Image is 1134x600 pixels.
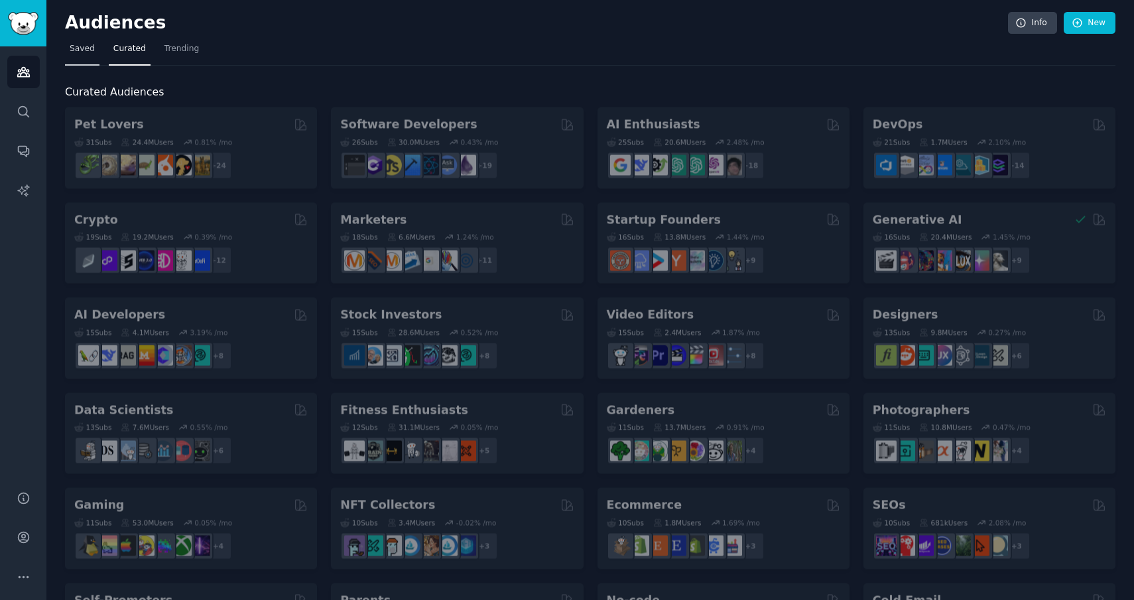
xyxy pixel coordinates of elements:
[647,250,668,270] img: startup
[895,345,915,366] img: logodesign
[876,155,897,176] img: azuredevops
[456,440,476,461] img: personaltraining
[387,137,440,147] div: 30.0M Users
[400,155,420,176] img: iOSProgramming
[913,536,934,556] img: seogrowth
[647,536,668,556] img: Etsy
[437,440,458,461] img: physicaltherapy
[969,536,989,556] img: GoogleSearchConsole
[381,250,402,270] img: AskMarketing
[74,497,124,514] h2: Gaming
[969,440,989,461] img: Nikon
[153,440,173,461] img: analytics
[113,43,146,55] span: Curated
[950,536,971,556] img: Local_SEO
[932,440,952,461] img: SonyAlpha
[987,250,1008,270] img: DreamBooth
[919,233,972,242] div: 20.4M Users
[153,250,173,270] img: defiblockchain
[456,233,494,242] div: 1.24 % /mo
[456,345,476,366] img: technicalanalysis
[969,250,989,270] img: starryai
[684,345,705,366] img: finalcutpro
[1003,151,1031,179] div: + 14
[134,155,155,176] img: turtle
[121,233,173,242] div: 19.2M Users
[895,536,915,556] img: TechSEO
[115,155,136,176] img: leopardgeckos
[873,117,923,133] h2: DevOps
[340,328,377,337] div: 15 Sub s
[703,345,724,366] img: Youtubevideo
[610,536,631,556] img: dropship
[387,233,436,242] div: 6.6M Users
[204,247,232,274] div: + 12
[607,117,700,133] h2: AI Enthusiasts
[950,345,971,366] img: userexperience
[737,151,765,179] div: + 18
[873,211,962,228] h2: Generative AI
[722,155,742,176] img: ArtificalIntelligence
[610,345,631,366] img: gopro
[703,250,724,270] img: Entrepreneurship
[722,250,742,270] img: growmybusiness
[74,423,111,432] div: 13 Sub s
[876,536,897,556] img: SEO_Digital_Marketing
[647,155,668,176] img: AItoolsCatalog
[932,536,952,556] img: SEO_cases
[78,250,99,270] img: ethfinance
[727,233,765,242] div: 1.44 % /mo
[989,518,1027,527] div: 2.08 % /mo
[437,345,458,366] img: swingtrading
[988,137,1026,147] div: 2.10 % /mo
[629,536,649,556] img: shopify
[418,250,439,270] img: googleads
[381,345,402,366] img: Forex
[387,423,440,432] div: 31.1M Users
[190,250,210,270] img: defi_
[987,155,1008,176] img: PlatformEngineers
[74,137,111,147] div: 31 Sub s
[460,137,498,147] div: 0.43 % /mo
[65,13,1008,34] h2: Audiences
[895,155,915,176] img: AWS_Certified_Experts
[1003,532,1031,560] div: + 3
[684,155,705,176] img: chatgpt_prompts_
[171,536,192,556] img: XboxGamers
[171,155,192,176] img: PetAdvice
[204,151,232,179] div: + 24
[653,423,706,432] div: 13.7M Users
[437,250,458,270] img: MarketingResearch
[190,423,228,432] div: 0.55 % /mo
[194,137,232,147] div: 0.81 % /mo
[1064,12,1115,34] a: New
[722,328,760,337] div: 1.87 % /mo
[134,440,155,461] img: dataengineering
[190,536,210,556] img: TwitchStreaming
[895,440,915,461] img: streetphotography
[115,536,136,556] img: macgaming
[470,532,498,560] div: + 3
[876,250,897,270] img: aivideo
[340,518,377,527] div: 10 Sub s
[607,328,644,337] div: 15 Sub s
[993,423,1031,432] div: 0.47 % /mo
[703,536,724,556] img: ecommercemarketing
[344,155,365,176] img: software
[895,250,915,270] img: dalle2
[684,250,705,270] img: indiehackers
[932,155,952,176] img: DevOpsLinks
[115,440,136,461] img: statistics
[204,341,232,369] div: + 8
[134,536,155,556] img: GamerPals
[987,440,1008,461] img: WeddingPhotography
[97,345,117,366] img: DeepSeek
[607,211,721,228] h2: Startup Founders
[363,345,383,366] img: ValueInvesting
[607,402,675,418] h2: Gardeners
[610,155,631,176] img: GoogleGeminiAI
[164,43,199,55] span: Trending
[344,536,365,556] img: NFTExchange
[78,440,99,461] img: MachineLearning
[737,532,765,560] div: + 3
